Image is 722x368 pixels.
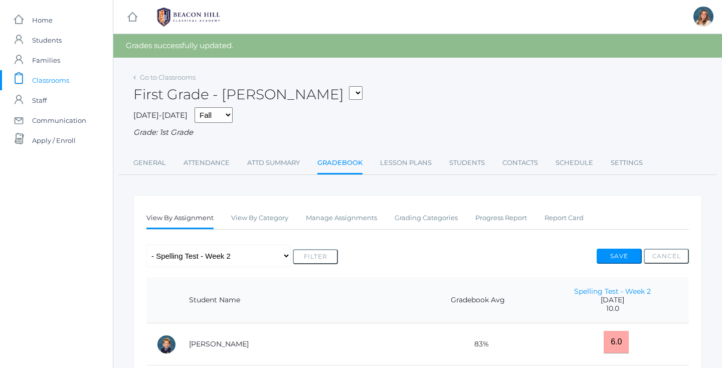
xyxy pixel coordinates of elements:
a: Attd Summary [247,153,300,173]
h2: First Grade - [PERSON_NAME] [133,87,363,102]
a: Spelling Test - Week 2 [574,287,651,296]
span: Communication [32,110,86,130]
div: Grades successfully updated. [113,34,722,58]
a: Grading Categories [395,208,458,228]
img: BHCALogos-05-308ed15e86a5a0abce9b8dd61676a3503ac9727e845dece92d48e8588c001991.png [151,5,226,30]
span: Classrooms [32,70,69,90]
span: Apply / Enroll [32,130,76,150]
span: [DATE] [547,296,679,304]
a: Manage Assignments [306,208,377,228]
a: Progress Report [475,208,527,228]
div: Grade: 1st Grade [133,127,702,138]
div: Nolan Alstot [156,334,176,354]
a: Gradebook [317,153,363,174]
span: Home [32,10,53,30]
a: Settings [611,153,643,173]
span: [DATE]-[DATE] [133,110,188,120]
a: Schedule [556,153,593,173]
span: Students [32,30,62,50]
a: Report Card [545,208,584,228]
span: 10.0 [547,304,679,313]
a: Students [449,153,485,173]
th: Gradebook Avg [419,277,536,323]
span: Staff [32,90,47,110]
a: Contacts [502,153,538,173]
td: 83% [419,323,536,365]
a: [PERSON_NAME] [189,339,249,348]
button: Save [597,249,642,264]
th: Student Name [179,277,419,323]
a: Go to Classrooms [140,73,196,81]
a: View By Assignment [146,208,214,230]
button: Filter [293,249,338,264]
span: Families [32,50,60,70]
button: Cancel [644,249,689,264]
a: General [133,153,166,173]
a: Attendance [184,153,230,173]
div: Liv Barber [693,7,713,27]
a: Lesson Plans [380,153,432,173]
a: View By Category [231,208,288,228]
